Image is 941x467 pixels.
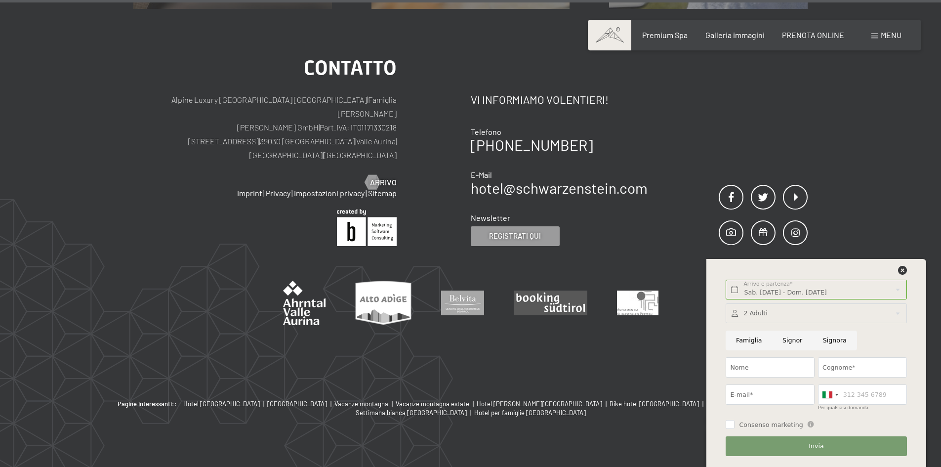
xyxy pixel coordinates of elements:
[261,400,267,408] span: |
[396,136,397,146] span: |
[356,409,467,417] span: Settimana bianca [GEOGRAPHIC_DATA]
[259,136,260,146] span: |
[319,123,320,132] span: |
[471,127,501,136] span: Telefono
[291,188,293,198] span: |
[356,408,474,417] a: Settimana bianca [GEOGRAPHIC_DATA] |
[183,399,267,408] a: Hotel [GEOGRAPHIC_DATA] |
[267,400,327,408] span: [GEOGRAPHIC_DATA]
[610,400,699,408] span: Bike hotel [GEOGRAPHIC_DATA]
[323,150,324,160] span: |
[396,399,477,408] a: Vacanze montagna estate |
[604,400,610,408] span: |
[705,30,765,40] a: Galleria immagini
[237,188,262,198] a: Imprint
[471,400,477,408] span: |
[294,188,365,198] a: Impostazioni privacy
[471,213,510,222] span: Newsletter
[334,399,396,408] a: Vacanze montagna |
[471,93,609,106] span: Vi informiamo volentieri!
[263,188,265,198] span: |
[818,385,841,404] div: Italy (Italia): +39
[477,400,602,408] span: Hotel [PERSON_NAME][GEOGRAPHIC_DATA]
[334,400,388,408] span: Vacanze montagna
[809,442,823,451] span: Invia
[366,188,367,198] span: |
[700,400,706,408] span: |
[355,136,356,146] span: |
[818,405,868,410] label: Per qualsiasi domanda
[266,188,290,198] a: Privacy
[328,400,334,408] span: |
[468,409,474,417] span: |
[477,399,610,408] a: Hotel [PERSON_NAME][GEOGRAPHIC_DATA] |
[474,409,586,417] span: Hotel per famiglie [GEOGRAPHIC_DATA]
[642,30,688,40] a: Premium Spa
[390,400,396,408] span: |
[183,400,260,408] span: Hotel [GEOGRAPHIC_DATA]
[471,179,648,197] a: hotel@schwarzenstein.com
[365,177,397,188] a: Arrivo
[396,400,469,408] span: Vacanze montagna estate
[304,56,397,80] span: Contatto
[368,188,397,198] a: Sitemap
[474,408,586,417] a: Hotel per famiglie [GEOGRAPHIC_DATA]
[726,436,906,457] button: Invia
[471,136,593,154] a: [PHONE_NUMBER]
[471,170,492,179] span: E-Mail
[818,384,907,405] input: 312 345 6789
[133,93,397,162] p: Alpine Luxury [GEOGRAPHIC_DATA] [GEOGRAPHIC_DATA] Famiglia [PERSON_NAME] [PERSON_NAME] GmbH Part....
[367,95,368,104] span: |
[370,177,397,188] span: Arrivo
[782,30,844,40] a: PRENOTA ONLINE
[489,231,541,241] span: Registrati qui
[267,399,334,408] a: [GEOGRAPHIC_DATA] |
[118,399,177,408] b: Pagine interessanti::
[610,399,706,408] a: Bike hotel [GEOGRAPHIC_DATA] |
[739,421,803,429] span: Consenso marketing
[881,30,901,40] span: Menu
[337,209,397,246] img: Brandnamic GmbH | Leading Hospitality Solutions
